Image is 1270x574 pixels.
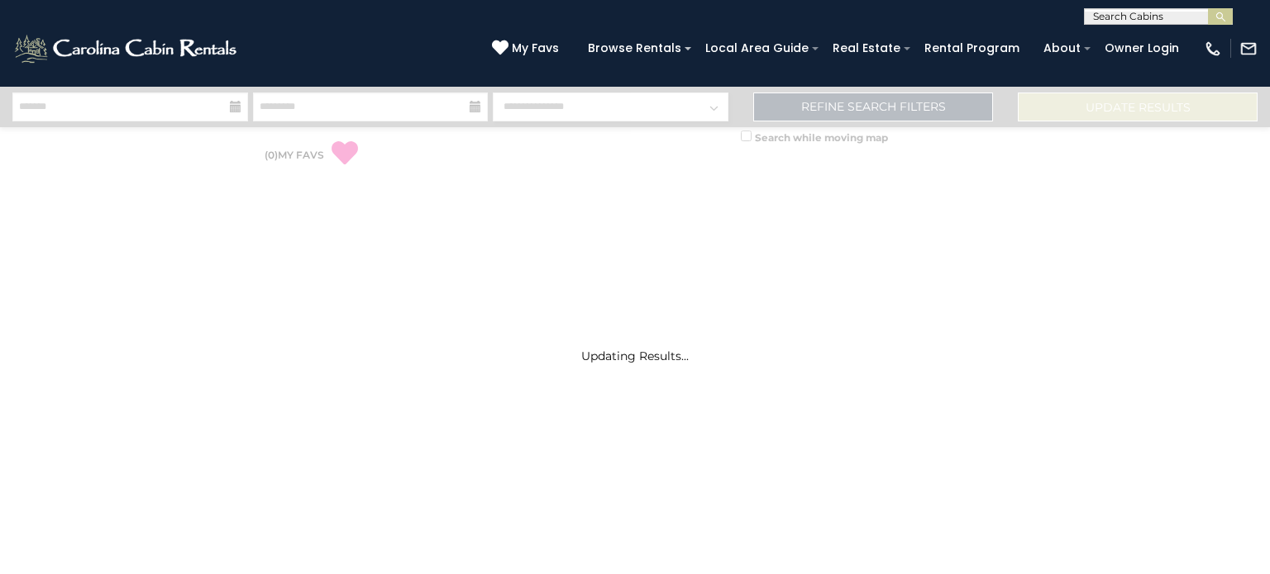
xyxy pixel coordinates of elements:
img: White-1-2.png [12,32,241,65]
span: My Favs [512,40,559,57]
a: My Favs [492,40,563,58]
a: Local Area Guide [697,36,817,61]
a: Owner Login [1096,36,1187,61]
img: phone-regular-white.png [1204,40,1222,58]
a: Rental Program [916,36,1028,61]
a: Browse Rentals [580,36,690,61]
img: mail-regular-white.png [1239,40,1258,58]
a: About [1035,36,1089,61]
a: Real Estate [824,36,909,61]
